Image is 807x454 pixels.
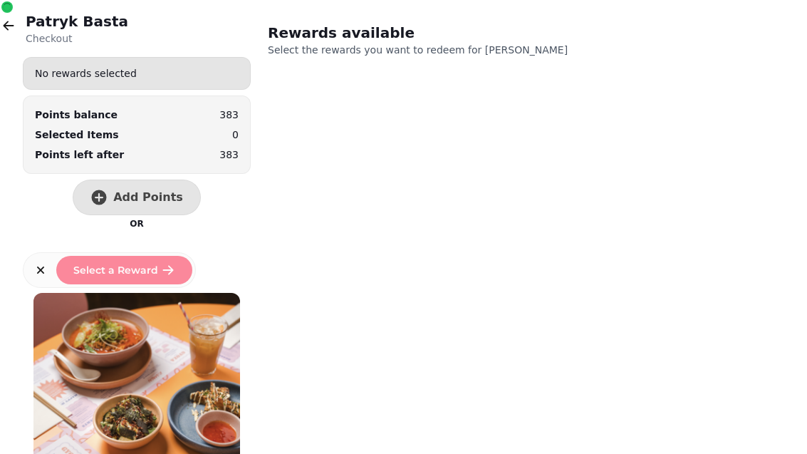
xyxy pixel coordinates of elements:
p: Points left after [35,148,124,162]
p: OR [130,218,143,229]
div: Points balance [35,108,118,122]
div: No rewards selected [24,61,250,86]
button: Add Points [73,180,201,215]
span: Add Points [113,192,183,203]
p: 0 [232,128,239,142]
p: 383 [219,108,239,122]
p: Selected Items [35,128,119,142]
p: Select the rewards you want to redeem for [268,43,632,57]
h2: Patryk Basta [26,11,128,31]
span: Select a Reward [73,265,158,275]
button: Select a Reward [56,256,192,284]
span: [PERSON_NAME] [485,44,568,56]
p: 383 [219,148,239,162]
h2: Rewards available [268,23,541,43]
p: Checkout [26,31,128,46]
